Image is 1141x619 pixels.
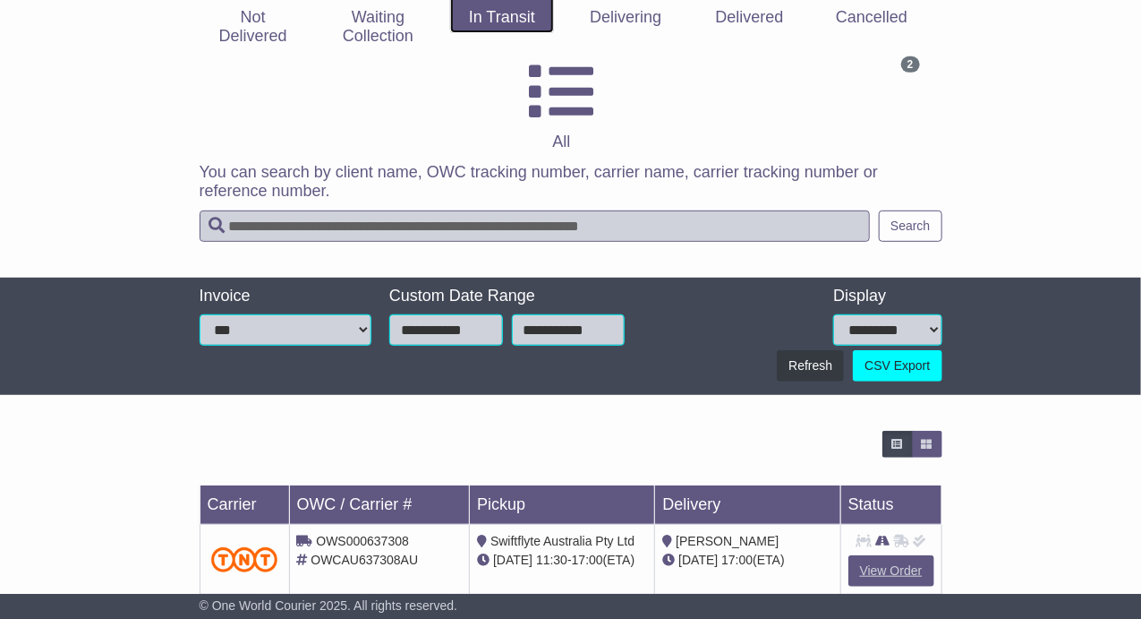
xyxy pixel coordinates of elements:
button: Refresh [777,350,844,382]
div: Display [833,287,941,306]
span: 2 [901,56,920,73]
span: © One World Courier 2025. All rights reserved. [200,598,458,613]
div: Custom Date Range [389,287,625,306]
div: - (ETA) [477,551,647,570]
a: View Order [848,555,934,587]
td: Status [840,486,941,525]
td: Pickup [470,486,655,525]
td: Carrier [200,486,289,525]
a: 2 All [200,53,924,159]
td: Delivery [655,486,840,525]
img: TNT_Domestic.png [211,547,278,572]
span: 17:00 [572,553,603,567]
span: [DATE] [678,553,718,567]
span: 17:00 [721,553,753,567]
span: OWCAU637308AU [311,553,418,567]
button: Search [879,211,941,242]
td: OWC / Carrier # [289,486,470,525]
div: Invoice [200,287,372,306]
a: CSV Export [853,350,941,382]
p: You can search by client name, OWC tracking number, carrier name, carrier tracking number or refe... [200,163,942,202]
span: [DATE] [493,553,532,567]
span: Swiftflyte Australia Pty Ltd [490,534,634,548]
span: [PERSON_NAME] [676,534,779,548]
span: 11:30 [536,553,567,567]
div: (ETA) [662,551,832,570]
span: OWS000637308 [316,534,409,548]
